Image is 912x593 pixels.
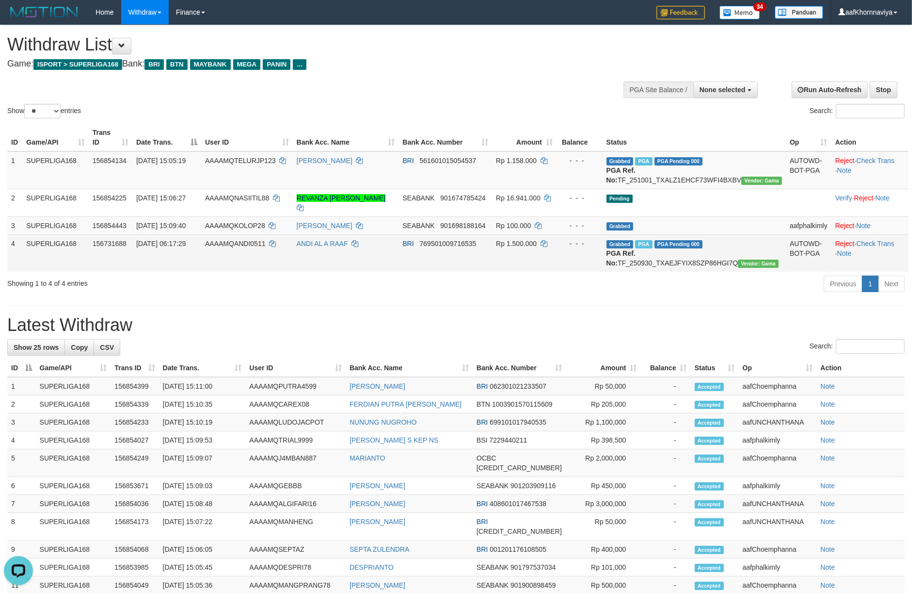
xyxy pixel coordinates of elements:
[350,563,394,571] a: DESPRIANTO
[695,564,724,572] span: Accepted
[144,59,163,70] span: BRI
[136,240,186,247] span: [DATE] 06:17:29
[7,104,81,118] label: Show entries
[111,413,159,431] td: 156854233
[346,359,473,377] th: Bank Acc. Name: activate to sort column ascending
[111,431,159,449] td: 156854027
[350,454,385,462] a: MARIANTO
[297,240,348,247] a: ANDI AL A RAAF
[640,559,690,577] td: -
[36,377,111,395] td: SUPERLIGA168
[511,482,556,490] span: Copy 901203909116 to clipboard
[94,339,120,356] a: CSV
[511,563,556,571] span: Copy 901797537034 to clipboard
[7,189,22,216] td: 2
[566,431,641,449] td: Rp 398,500
[7,35,598,54] h1: Withdraw List
[7,124,22,151] th: ID
[159,395,246,413] td: [DATE] 15:10:35
[635,157,652,165] span: Marked by aafsengchandara
[836,339,905,354] input: Search:
[132,124,201,151] th: Date Trans.: activate to sort column descending
[560,239,599,248] div: - - -
[111,513,159,541] td: 156854173
[100,344,114,351] span: CSV
[245,449,346,477] td: AAAAMQJ4MBAN887
[159,377,246,395] td: [DATE] 15:11:00
[655,157,703,165] span: PGA Pending
[862,276,879,292] a: 1
[786,151,832,189] td: AUTOWD-BOT-PGA
[297,194,385,202] a: REVANZA [PERSON_NAME]
[566,377,641,395] td: Rp 50,000
[640,541,690,559] td: -
[741,177,782,185] span: Vendor URL: https://trx31.1velocity.biz
[93,222,127,230] span: 156854443
[477,464,562,472] span: Copy 693816522488 to clipboard
[419,240,476,247] span: Copy 769501009716535 to clipboard
[691,359,739,377] th: Status: activate to sort column ascending
[490,500,546,508] span: Copy 408601017467538 to clipboard
[753,2,767,11] span: 34
[440,194,485,202] span: Copy 901674785424 to clipboard
[492,124,557,151] th: Amount: activate to sort column ascending
[297,157,352,165] a: [PERSON_NAME]
[402,194,434,202] span: SEABANK
[245,495,346,513] td: AAAAMQALGIFARI16
[477,400,490,408] span: BTN
[820,382,835,390] a: Note
[399,124,492,151] th: Bank Acc. Number: activate to sort column ascending
[111,477,159,495] td: 156853671
[875,194,890,202] a: Note
[233,59,261,70] span: MEGA
[22,124,88,151] th: Game/API: activate to sort column ascending
[159,477,246,495] td: [DATE] 15:09:03
[350,581,405,589] a: [PERSON_NAME]
[93,157,127,165] span: 156854134
[22,234,88,272] td: SUPERLIGA168
[477,500,488,508] span: BRI
[477,518,488,526] span: BRI
[477,545,488,553] span: BRI
[159,495,246,513] td: [DATE] 15:08:48
[820,545,835,553] a: Note
[36,495,111,513] td: SUPERLIGA168
[607,240,634,248] span: Grabbed
[640,449,690,477] td: -
[607,195,633,203] span: Pending
[245,477,346,495] td: AAAAMQGEBBB
[402,240,414,247] span: BRI
[205,240,266,247] span: AAAAMQANDI0511
[71,344,88,351] span: Copy
[739,377,817,395] td: aafChoemphanna
[739,477,817,495] td: aafphalkimly
[640,413,690,431] td: -
[832,216,909,234] td: ·
[22,189,88,216] td: SUPERLIGA168
[836,104,905,118] input: Search:
[7,513,36,541] td: 8
[739,513,817,541] td: aafUNCHANTHANA
[159,513,246,541] td: [DATE] 15:07:22
[402,222,434,230] span: SEABANK
[700,86,746,94] span: None selected
[566,559,641,577] td: Rp 101,000
[624,82,693,98] div: PGA Site Balance /
[93,240,127,247] span: 156731688
[166,59,188,70] span: BTN
[111,395,159,413] td: 156854339
[820,418,835,426] a: Note
[566,395,641,413] td: Rp 205,000
[695,582,724,590] span: Accepted
[557,124,603,151] th: Balance
[93,194,127,202] span: 156854225
[607,157,634,165] span: Grabbed
[560,193,599,203] div: - - -
[350,518,405,526] a: [PERSON_NAME]
[293,59,306,70] span: ...
[603,151,786,189] td: TF_251001_TXALZ1EHCF73WFI4BXBV
[490,418,546,426] span: Copy 699101017940535 to clipboard
[477,436,488,444] span: BSI
[22,151,88,189] td: SUPERLIGA168
[136,157,186,165] span: [DATE] 15:05:19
